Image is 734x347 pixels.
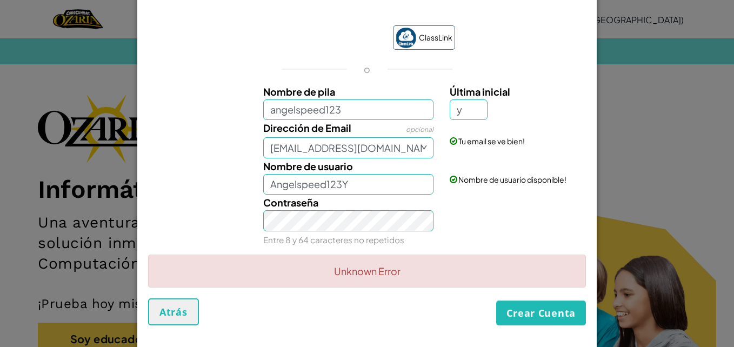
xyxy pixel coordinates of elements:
[419,30,452,45] span: ClassLink
[263,196,318,209] span: Contraseña
[263,235,404,245] small: Entre 8 y 64 caracteres no repetidos
[458,175,566,184] span: Nombre de usuario disponible!
[263,160,353,172] span: Nombre de usuario
[496,301,586,325] button: Crear Cuenta
[450,85,510,98] span: Última inicial
[458,136,525,146] span: Tu email se ve bien!
[159,305,188,318] span: Atrás
[396,28,416,48] img: classlink-logo-small.png
[148,255,586,288] div: Unknown Error
[406,125,433,134] span: opcional
[263,122,351,134] span: Dirección de Email
[274,26,388,50] iframe: Botón de Acceder con Google
[364,63,370,76] p: o
[263,85,335,98] span: Nombre de pila
[148,298,199,325] button: Atrás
